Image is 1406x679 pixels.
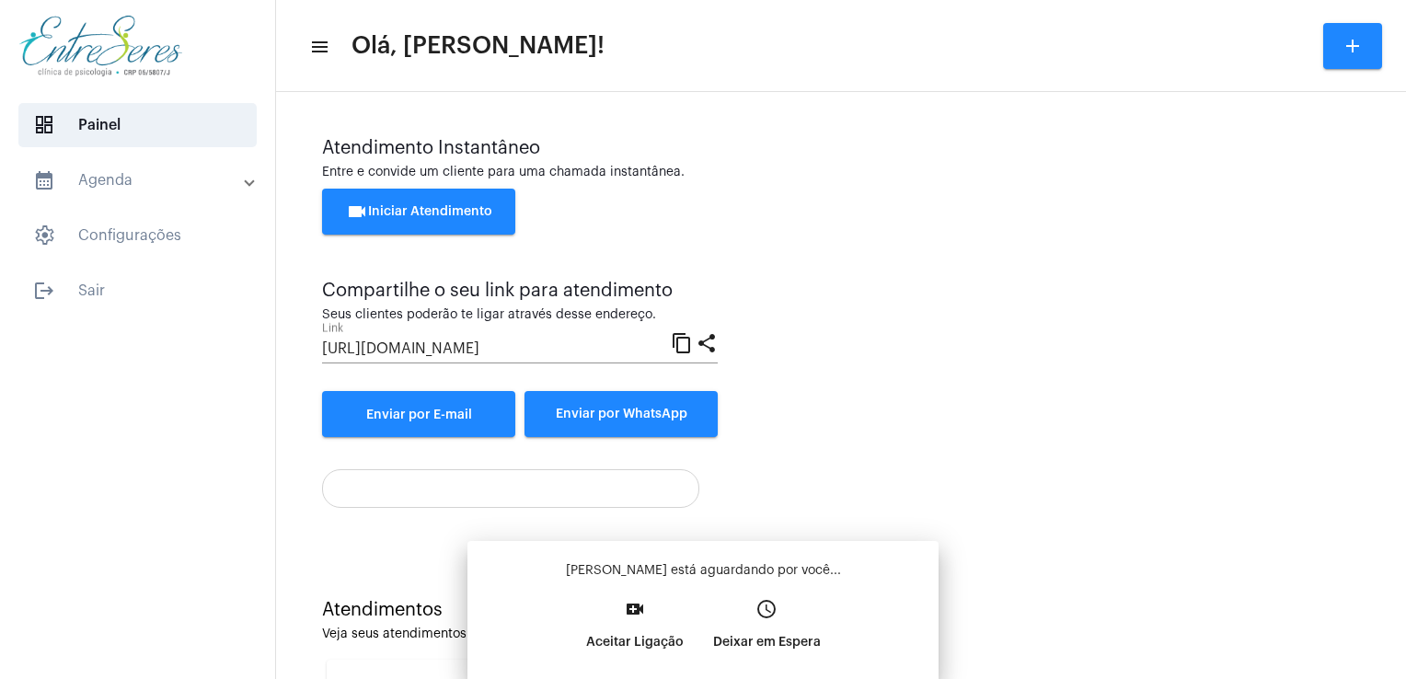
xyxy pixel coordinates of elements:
[556,408,687,420] span: Enviar por WhatsApp
[33,169,55,191] mat-icon: sidenav icon
[322,600,1360,620] div: Atendimentos
[15,9,187,83] img: aa27006a-a7e4-c883-abf8-315c10fe6841.png
[346,201,368,223] mat-icon: videocam
[33,224,55,247] span: sidenav icon
[624,598,646,620] mat-icon: video_call
[33,280,55,302] mat-icon: sidenav icon
[322,281,718,301] div: Compartilhe o seu link para atendimento
[322,308,718,322] div: Seus clientes poderão te ligar através desse endereço.
[755,598,778,620] mat-icon: access_time
[18,269,257,313] span: Sair
[309,36,328,58] mat-icon: sidenav icon
[482,561,924,580] p: [PERSON_NAME] está aguardando por você...
[671,331,693,353] mat-icon: content_copy
[322,166,1360,179] div: Entre e convide um cliente para uma chamada instantânea.
[322,138,1360,158] div: Atendimento Instantâneo
[18,213,257,258] span: Configurações
[351,31,605,61] span: Olá, [PERSON_NAME]!
[571,593,698,672] button: Aceitar Ligação
[586,626,684,659] p: Aceitar Ligação
[696,331,718,353] mat-icon: share
[322,627,1360,641] div: Veja seus atendimentos em aberto.
[33,114,55,136] span: sidenav icon
[33,169,246,191] mat-panel-title: Agenda
[1342,35,1364,57] mat-icon: add
[698,593,836,672] button: Deixar em Espera
[713,626,821,659] p: Deixar em Espera
[366,409,472,421] span: Enviar por E-mail
[18,103,257,147] span: Painel
[346,205,492,218] span: Iniciar Atendimento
